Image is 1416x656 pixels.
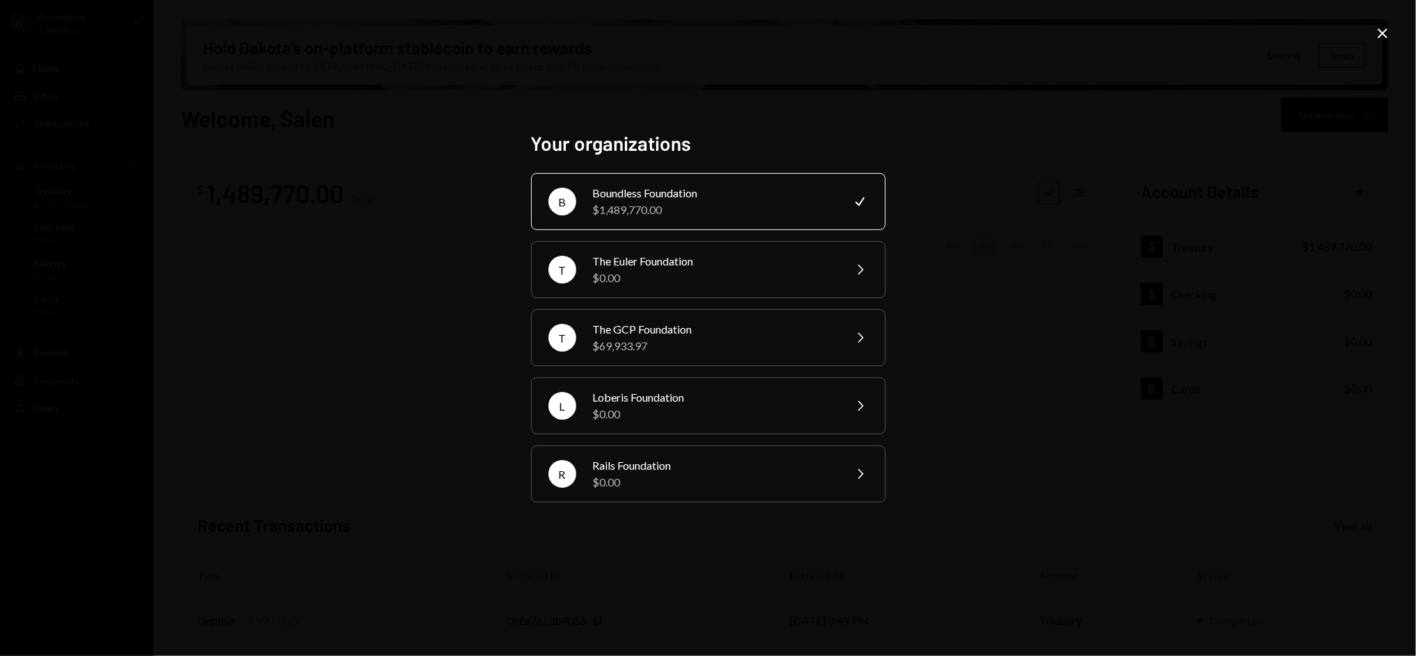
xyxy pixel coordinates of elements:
[593,185,835,202] div: Boundless Foundation
[593,389,835,406] div: Loberis Foundation
[531,241,886,298] button: TThe Euler Foundation$0.00
[593,474,835,491] div: $0.00
[548,324,576,352] div: T
[593,406,835,423] div: $0.00
[593,270,835,286] div: $0.00
[531,309,886,366] button: TThe GCP Foundation$69,933.97
[531,130,886,157] h2: Your organizations
[593,253,835,270] div: The Euler Foundation
[593,202,835,218] div: $1,489,770.00
[548,188,576,215] div: B
[531,173,886,230] button: BBoundless Foundation$1,489,770.00
[593,457,835,474] div: Rails Foundation
[548,460,576,488] div: R
[548,392,576,420] div: L
[531,445,886,502] button: RRails Foundation$0.00
[531,377,886,434] button: LLoberis Foundation$0.00
[593,338,835,354] div: $69,933.97
[548,256,576,284] div: T
[593,321,835,338] div: The GCP Foundation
